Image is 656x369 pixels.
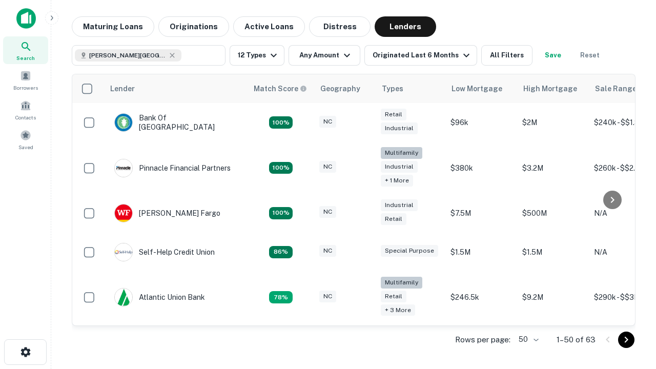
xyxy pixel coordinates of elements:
[445,233,517,272] td: $1.5M
[455,334,510,346] p: Rows per page:
[110,83,135,95] div: Lender
[319,116,336,128] div: NC
[381,291,406,302] div: Retail
[618,332,634,348] button: Go to next page
[375,16,436,37] button: Lenders
[445,194,517,233] td: $7.5M
[269,291,293,303] div: Matching Properties: 10, hasApolloMatch: undefined
[517,74,589,103] th: High Mortgage
[269,162,293,174] div: Matching Properties: 23, hasApolloMatch: undefined
[517,142,589,194] td: $3.2M
[3,36,48,64] a: Search
[595,83,637,95] div: Sale Range
[376,74,445,103] th: Types
[381,277,422,289] div: Multifamily
[319,245,336,257] div: NC
[114,113,237,132] div: Bank Of [GEOGRAPHIC_DATA]
[309,16,371,37] button: Distress
[517,103,589,142] td: $2M
[13,84,38,92] span: Borrowers
[248,74,314,103] th: Capitalize uses an advanced AI algorithm to match your search with the best lender. The match sco...
[115,204,132,222] img: picture
[381,213,406,225] div: Retail
[115,159,132,177] img: picture
[517,233,589,272] td: $1.5M
[605,287,656,336] iframe: Chat Widget
[517,194,589,233] td: $500M
[15,113,36,121] span: Contacts
[16,8,36,29] img: capitalize-icon.png
[319,206,336,218] div: NC
[445,103,517,142] td: $96k
[373,49,473,61] div: Originated Last 6 Months
[364,45,477,66] button: Originated Last 6 Months
[230,45,284,66] button: 12 Types
[382,83,403,95] div: Types
[269,116,293,129] div: Matching Properties: 14, hasApolloMatch: undefined
[233,16,305,37] button: Active Loans
[381,147,422,159] div: Multifamily
[289,45,360,66] button: Any Amount
[445,74,517,103] th: Low Mortgage
[269,246,293,258] div: Matching Properties: 11, hasApolloMatch: undefined
[115,114,132,131] img: picture
[445,142,517,194] td: $380k
[89,51,166,60] span: [PERSON_NAME][GEOGRAPHIC_DATA], [GEOGRAPHIC_DATA]
[481,45,532,66] button: All Filters
[319,291,336,302] div: NC
[158,16,229,37] button: Originations
[16,54,35,62] span: Search
[381,199,418,211] div: Industrial
[381,109,406,120] div: Retail
[254,83,305,94] h6: Match Score
[314,74,376,103] th: Geography
[114,159,231,177] div: Pinnacle Financial Partners
[537,45,569,66] button: Save your search to get updates of matches that match your search criteria.
[320,83,360,95] div: Geography
[515,332,540,347] div: 50
[114,243,215,261] div: Self-help Credit Union
[18,143,33,151] span: Saved
[452,83,502,95] div: Low Mortgage
[557,334,596,346] p: 1–50 of 63
[523,83,577,95] div: High Mortgage
[269,207,293,219] div: Matching Properties: 14, hasApolloMatch: undefined
[517,272,589,323] td: $9.2M
[115,243,132,261] img: picture
[114,204,220,222] div: [PERSON_NAME] Fargo
[3,126,48,153] a: Saved
[573,45,606,66] button: Reset
[381,161,418,173] div: Industrial
[381,175,413,187] div: + 1 more
[381,122,418,134] div: Industrial
[3,96,48,124] a: Contacts
[3,66,48,94] a: Borrowers
[114,288,205,306] div: Atlantic Union Bank
[319,161,336,173] div: NC
[254,83,307,94] div: Capitalize uses an advanced AI algorithm to match your search with the best lender. The match sco...
[72,16,154,37] button: Maturing Loans
[104,74,248,103] th: Lender
[381,304,415,316] div: + 3 more
[381,245,438,257] div: Special Purpose
[445,272,517,323] td: $246.5k
[115,289,132,306] img: picture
